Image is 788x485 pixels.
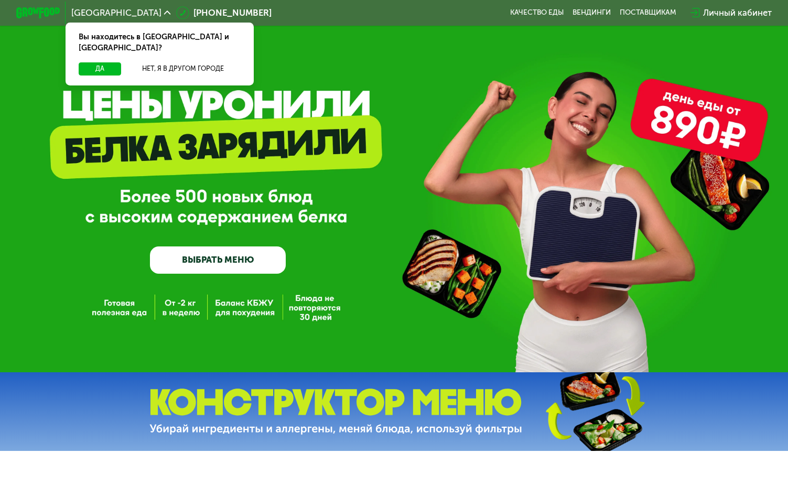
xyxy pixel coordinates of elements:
span: [GEOGRAPHIC_DATA] [71,8,161,17]
a: Качество еды [510,8,564,17]
div: поставщикам [620,8,676,17]
div: Вы находитесь в [GEOGRAPHIC_DATA] и [GEOGRAPHIC_DATA]? [66,23,254,62]
button: Да [79,62,121,76]
a: Вендинги [573,8,611,17]
a: [PHONE_NUMBER] [176,6,272,19]
a: ВЫБРАТЬ МЕНЮ [150,246,286,274]
div: Личный кабинет [703,6,772,19]
button: Нет, я в другом городе [125,62,241,76]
